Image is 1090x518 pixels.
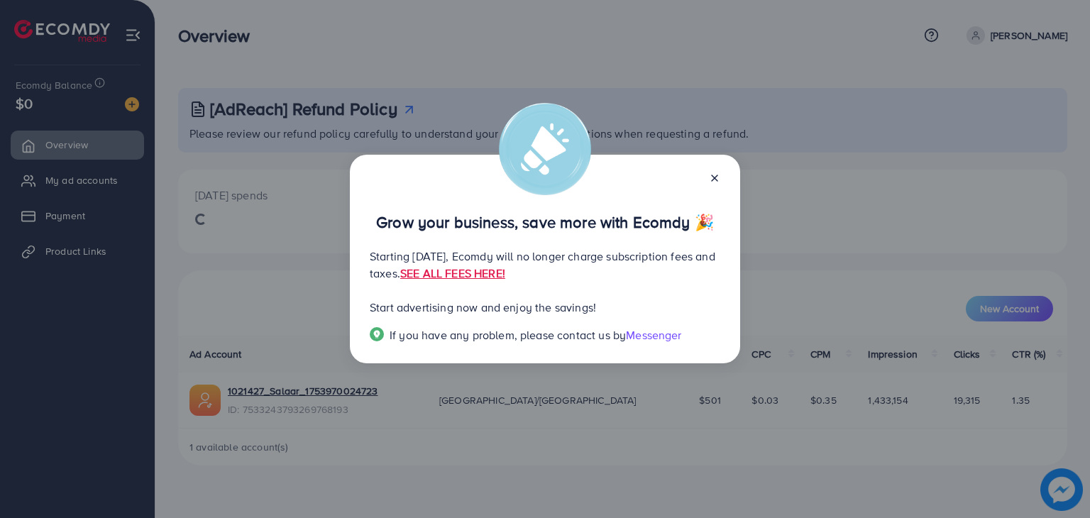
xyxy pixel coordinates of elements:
span: Messenger [626,327,681,343]
p: Start advertising now and enjoy the savings! [370,299,720,316]
a: SEE ALL FEES HERE! [400,265,505,281]
p: Starting [DATE], Ecomdy will no longer charge subscription fees and taxes. [370,248,720,282]
p: Grow your business, save more with Ecomdy 🎉 [370,214,720,231]
img: alert [499,103,591,195]
span: If you have any problem, please contact us by [390,327,626,343]
img: Popup guide [370,327,384,341]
